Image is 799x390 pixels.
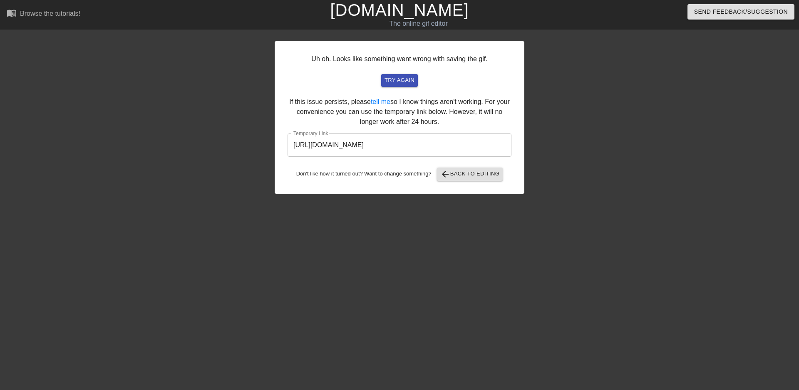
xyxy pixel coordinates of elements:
[20,10,80,17] div: Browse the tutorials!
[7,8,17,18] span: menu_book
[440,169,450,179] span: arrow_back
[385,76,414,85] span: try again
[275,41,524,194] div: Uh oh. Looks like something went wrong with saving the gif. If this issue persists, please so I k...
[687,4,794,20] button: Send Feedback/Suggestion
[288,133,511,157] input: bare
[270,19,566,29] div: The online gif editor
[381,74,418,87] button: try again
[288,168,511,181] div: Don't like how it turned out? Want to change something?
[694,7,788,17] span: Send Feedback/Suggestion
[440,169,500,179] span: Back to Editing
[371,98,390,105] a: tell me
[7,8,80,21] a: Browse the tutorials!
[330,1,469,19] a: [DOMAIN_NAME]
[437,168,503,181] button: Back to Editing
